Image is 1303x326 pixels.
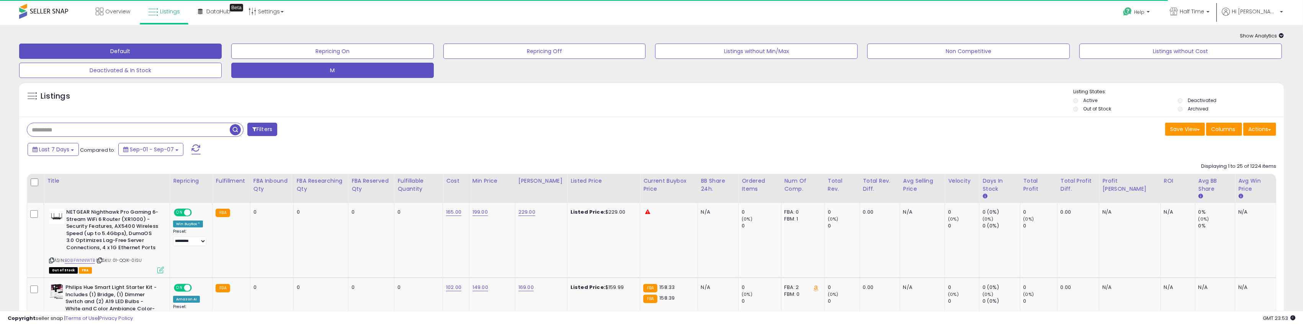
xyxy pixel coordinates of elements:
div: 0 [253,209,288,216]
button: Listings without Cost [1079,44,1282,59]
div: N/A [701,209,733,216]
div: Profit [PERSON_NAME] [1102,177,1157,193]
a: 199.00 [472,208,488,216]
button: Save View [1165,123,1205,136]
div: 0 [351,284,388,291]
button: Listings without Min/Max [655,44,858,59]
div: Total Profit Diff. [1061,177,1096,193]
div: N/A [701,284,733,291]
small: Days In Stock. [983,193,987,200]
div: [PERSON_NAME] [518,177,564,185]
button: M [231,63,434,78]
div: Total Rev. Diff. [863,177,897,193]
div: FBA: 2 [785,284,819,291]
div: $229.00 [571,209,634,216]
small: (0%) [828,216,839,222]
div: Num of Comp. [785,177,821,193]
div: N/A [1198,284,1229,291]
small: (0%) [1023,216,1034,222]
button: Columns [1206,123,1242,136]
div: Preset: [173,229,206,246]
span: Compared to: [80,146,115,154]
div: seller snap | | [8,315,133,322]
div: 0% [1198,222,1235,229]
div: ASIN: [49,209,164,272]
div: ROI [1164,177,1192,185]
span: ON [175,209,184,216]
div: FBA Researching Qty [297,177,345,193]
button: Last 7 Days [28,143,79,156]
div: Cost [446,177,466,185]
div: N/A [1102,209,1154,216]
div: 0 (0%) [983,284,1020,291]
small: FBA [643,295,657,303]
div: Title [47,177,167,185]
strong: Copyright [8,315,36,322]
button: Repricing Off [443,44,646,59]
label: Deactivated [1188,97,1216,104]
span: All listings that are currently out of stock and unavailable for purchase on Amazon [49,267,78,274]
div: Fulfillment [216,177,247,185]
a: 165.00 [446,208,461,216]
div: Fulfillable Quantity [397,177,440,193]
div: 0.00 [1061,284,1094,291]
img: 41dADvDB7gL._SL40_.jpg [49,284,64,299]
small: Avg Win Price. [1238,193,1243,200]
div: 0 [1023,222,1057,229]
div: 0 [1023,209,1057,216]
a: B08FWNNWTB [65,257,95,264]
div: Days In Stock [983,177,1017,193]
span: Last 7 Days [39,146,69,153]
small: FBA [216,209,230,217]
span: Show Analytics [1240,32,1284,39]
div: Avg Selling Price [903,177,942,193]
div: Listed Price [571,177,637,185]
div: N/A [903,284,939,291]
small: (0%) [1198,216,1209,222]
div: 0 [742,284,781,291]
a: Privacy Policy [99,315,133,322]
div: N/A [903,209,939,216]
b: Listed Price: [571,284,605,291]
div: 0 [948,209,979,216]
div: Total Rev. [828,177,857,193]
div: 0 [253,284,288,291]
div: Avg Win Price [1238,177,1273,193]
div: FBA Reserved Qty [351,177,391,193]
div: N/A [1164,284,1189,291]
small: Avg BB Share. [1198,193,1203,200]
span: Half Time [1180,8,1204,15]
div: $159.99 [571,284,634,291]
small: (0%) [828,291,839,297]
button: Sep-01 - Sep-07 [118,143,183,156]
div: BB Share 24h. [701,177,736,193]
div: 0% [1198,209,1235,216]
div: Current Buybox Price [643,177,695,193]
span: Listings [160,8,180,15]
button: Non Competitive [867,44,1070,59]
div: N/A [1102,284,1154,291]
small: (0%) [742,216,752,222]
div: Ordered Items [742,177,778,193]
span: Sep-01 - Sep-07 [130,146,174,153]
small: (0%) [742,291,752,297]
div: 0.00 [863,209,894,216]
div: Tooltip anchor [230,4,243,11]
small: (0%) [948,291,959,297]
div: FBM: 0 [785,291,819,298]
div: Avg BB Share [1198,177,1232,193]
div: 0 (0%) [983,298,1020,305]
div: FBM: 1 [785,216,819,222]
div: 0 (0%) [983,209,1020,216]
div: 0 [1023,284,1057,291]
div: 0 [297,284,342,291]
b: NETGEAR Nighthawk Pro Gaming 6-Stream WiFi 6 Router (XR1000) - Security Features, AX5400 Wireless... [66,209,159,253]
small: (0%) [983,216,993,222]
span: FBA [79,267,92,274]
span: ON [175,285,184,291]
button: Default [19,44,222,59]
img: 21WJJMnVTgL._SL40_.jpg [49,209,64,224]
div: 0 [1023,298,1057,305]
span: OFF [191,285,203,291]
label: Out of Stock [1084,105,1112,112]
